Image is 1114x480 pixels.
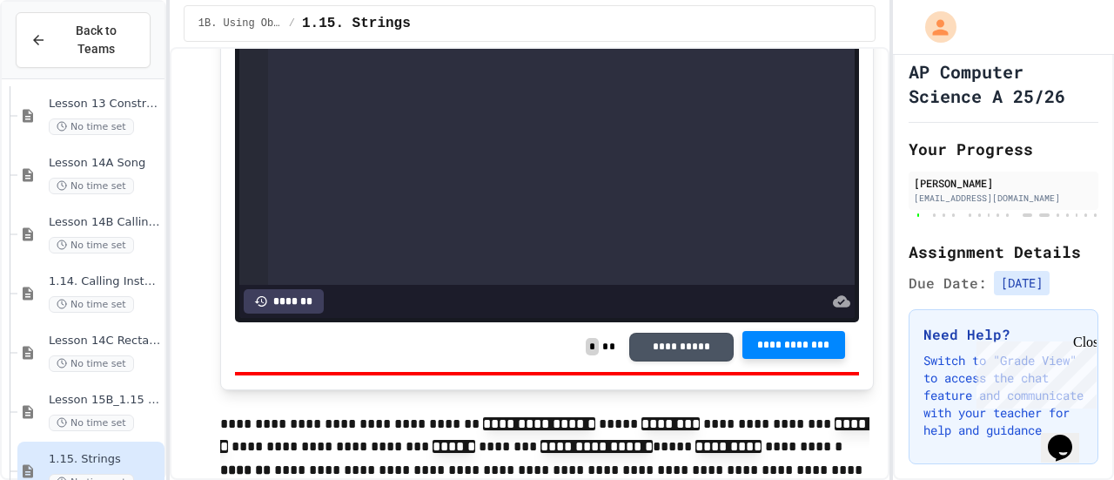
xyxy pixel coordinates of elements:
[57,22,136,58] span: Back to Teams
[49,393,161,408] span: Lesson 15B_1.15 String Methods Demonstration
[907,7,961,47] div: My Account
[923,352,1084,439] p: Switch to "Grade View" to access the chat feature and communicate with your teacher for help and ...
[49,274,161,289] span: 1.14. Calling Instance Methods
[49,156,161,171] span: Lesson 14A Song
[923,324,1084,345] h3: Need Help?
[909,273,987,294] span: Due Date:
[914,192,1093,205] div: [EMAIL_ADDRESS][DOMAIN_NAME]
[198,17,282,30] span: 1B. Using Objects and Methods
[49,97,161,112] span: Lesson 13 Constructors
[49,452,161,467] span: 1.15. Strings
[49,415,134,431] span: No time set
[994,271,1050,295] span: [DATE]
[909,240,1098,264] h2: Assignment Details
[289,17,295,30] span: /
[914,175,1093,191] div: [PERSON_NAME]
[49,215,161,230] span: Lesson 14B Calling Methods with Parameters
[49,178,134,194] span: No time set
[909,59,1098,108] h1: AP Computer Science A 25/26
[7,7,120,111] div: Chat with us now!Close
[302,13,411,34] span: 1.15. Strings
[49,355,134,372] span: No time set
[909,137,1098,161] h2: Your Progress
[1041,410,1097,463] iframe: chat widget
[49,237,134,254] span: No time set
[49,296,134,313] span: No time set
[49,334,161,348] span: Lesson 14C Rectangle
[49,118,134,135] span: No time set
[970,335,1097,409] iframe: chat widget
